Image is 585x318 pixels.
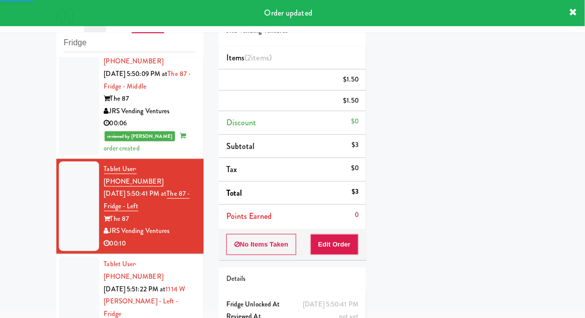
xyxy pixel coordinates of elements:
div: $0 [351,162,359,175]
button: No Items Taken [226,234,297,255]
span: Items [226,52,272,63]
h5: JRS Vending Ventures [226,27,359,35]
span: [DATE] 5:51:22 PM at [104,284,166,294]
button: Edit Order [310,234,359,255]
div: [DATE] 5:50:41 PM [303,298,359,311]
a: Tablet User· [PHONE_NUMBER] [104,164,163,187]
div: Fridge Unlocked At [226,298,359,311]
div: 0 [355,209,359,221]
span: [DATE] 5:50:41 PM at [104,189,167,198]
div: $3 [352,186,359,198]
span: Tax [226,164,237,175]
a: The 87 - Fridge - Middle [104,69,191,91]
div: $1.50 [344,73,359,86]
span: reviewed by [PERSON_NAME] [105,131,176,141]
div: $1.50 [344,95,359,107]
span: Points Earned [226,210,272,222]
div: The 87 [104,213,196,225]
ng-pluralize: items [252,52,270,63]
div: $3 [352,139,359,151]
span: · [PHONE_NUMBER] [104,259,163,281]
span: · [PHONE_NUMBER] [104,164,163,186]
div: 00:10 [104,237,196,250]
li: Tablet User· [PHONE_NUMBER][DATE] 5:50:09 PM atThe 87 - Fridge - MiddleThe 87JRS Vending Ventures... [56,39,204,159]
div: The 87 [104,93,196,105]
div: JRS Vending Ventures [104,225,196,237]
span: Order updated [265,7,312,19]
div: $0 [351,115,359,128]
div: Details [226,273,359,285]
span: (2 ) [244,52,272,63]
span: Discount [226,117,257,128]
a: The 87 - Fridge - Left [104,189,190,211]
li: Tablet User· [PHONE_NUMBER][DATE] 5:50:41 PM atThe 87 - Fridge - LeftThe 87JRS Vending Ventures00:10 [56,159,204,254]
span: order created [104,131,186,153]
div: JRS Vending Ventures [104,105,196,118]
input: Search vision orders [64,34,196,52]
span: Total [226,187,242,199]
span: [DATE] 5:50:09 PM at [104,69,168,78]
a: Tablet User· [PHONE_NUMBER] [104,259,163,281]
div: 00:06 [104,117,196,130]
span: Subtotal [226,140,255,152]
